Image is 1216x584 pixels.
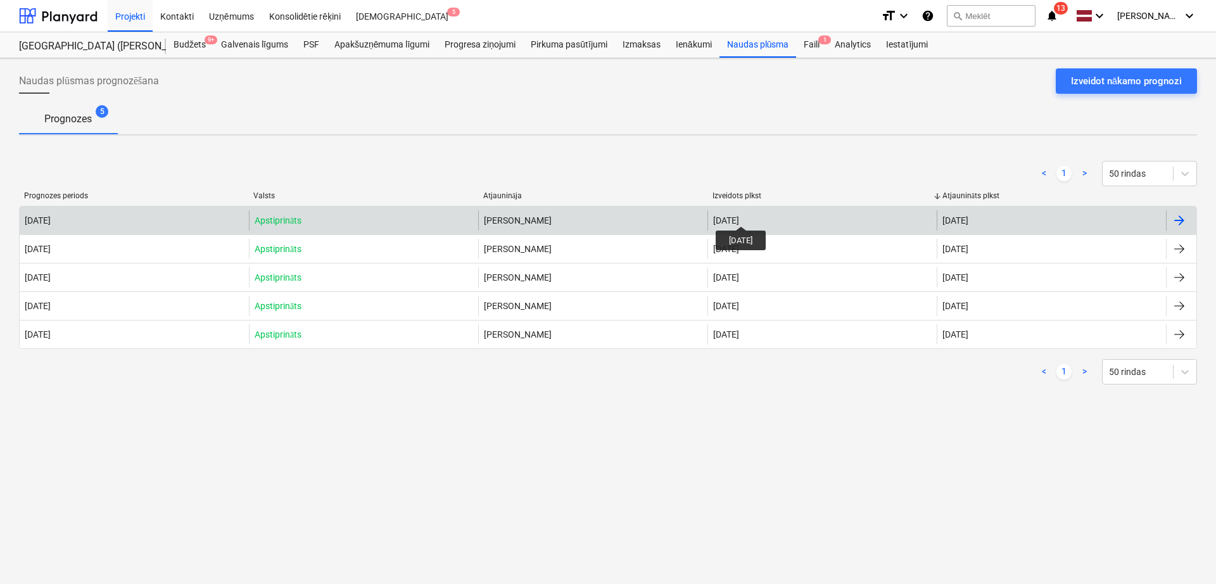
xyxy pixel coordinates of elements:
[1046,8,1058,23] i: notifications
[942,329,968,340] div: [DATE]
[1036,166,1051,181] a: Previous page
[296,32,327,58] a: PSF
[1077,364,1092,379] a: Next page
[942,244,968,254] div: [DATE]
[1056,364,1072,379] a: Page 1 is your current page
[1056,68,1197,94] button: Izveidot nākamo prognozi
[878,32,935,58] a: Iestatījumi
[25,272,51,282] div: [DATE]
[942,272,968,282] div: [DATE]
[437,32,523,58] a: Progresa ziņojumi
[483,191,702,201] div: Atjaunināja
[478,324,707,345] div: [PERSON_NAME]
[25,301,51,311] div: [DATE]
[255,214,301,227] p: Apstiprināts
[818,35,831,44] span: 1
[796,32,827,58] div: Faili
[478,296,707,316] div: [PERSON_NAME]
[947,5,1035,27] button: Meklēt
[921,8,934,23] i: Zināšanu pamats
[25,329,51,340] div: [DATE]
[1036,364,1051,379] a: Previous page
[253,191,472,200] div: Valsts
[713,215,739,225] div: [DATE]
[205,35,217,44] span: 9+
[1182,8,1197,23] i: keyboard_arrow_down
[1071,73,1182,89] div: Izveidot nākamo prognozi
[713,329,739,340] div: [DATE]
[19,40,151,53] div: [GEOGRAPHIC_DATA] ([PERSON_NAME] - PRJ2002936 un PRJ2002937) 2601965
[213,32,296,58] a: Galvenais līgums
[719,32,797,58] a: Naudas plūsma
[96,105,108,118] span: 5
[255,300,301,312] p: Apstiprināts
[712,191,932,200] div: Izveidots plkst
[1054,2,1068,15] span: 13
[942,191,1162,201] div: Atjaunināts plkst
[327,32,437,58] a: Apakšuzņēmuma līgumi
[881,8,896,23] i: format_size
[25,215,51,225] div: [DATE]
[1153,523,1216,584] iframe: Chat Widget
[1056,166,1072,181] a: Page 1 is your current page
[478,267,707,288] div: [PERSON_NAME]
[796,32,827,58] a: Faili1
[953,11,963,21] span: search
[478,239,707,259] div: [PERSON_NAME]
[166,32,213,58] a: Budžets9+
[1117,11,1181,22] span: [PERSON_NAME] Grāmatnieks
[44,111,92,127] p: Prognozes
[255,243,301,255] p: Apstiprināts
[255,271,301,284] p: Apstiprināts
[1077,166,1092,181] a: Next page
[1092,8,1107,23] i: keyboard_arrow_down
[668,32,719,58] a: Ienākumi
[24,191,243,200] div: Prognozes periods
[713,301,739,311] div: [DATE]
[255,328,301,341] p: Apstiprināts
[523,32,615,58] a: Pirkuma pasūtījumi
[942,301,968,311] div: [DATE]
[25,244,51,254] div: [DATE]
[942,215,968,225] div: [DATE]
[713,272,739,282] div: [DATE]
[615,32,668,58] a: Izmaksas
[166,32,213,58] div: Budžets
[447,8,460,16] span: 5
[478,210,707,231] div: [PERSON_NAME]
[713,244,739,254] div: [DATE]
[19,73,159,89] span: Naudas plūsmas prognozēšana
[827,32,878,58] a: Analytics
[896,8,911,23] i: keyboard_arrow_down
